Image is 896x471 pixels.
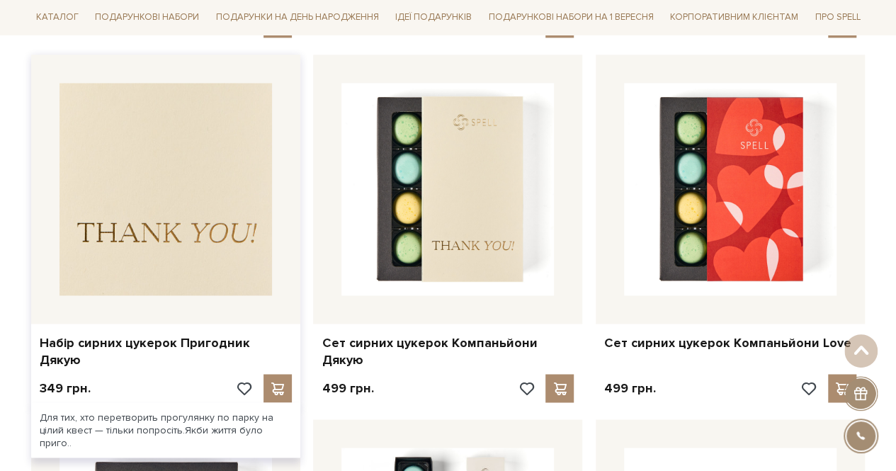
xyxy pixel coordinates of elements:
[604,380,656,396] p: 499 грн.
[664,6,804,30] a: Корпоративним клієнтам
[31,402,300,458] div: Для тих, хто перетворить прогулянку по парку на цілий квест — тільки попросіть.Якби життя було пр...
[390,7,477,29] a: Ідеї подарунків
[210,7,385,29] a: Подарунки на День народження
[604,335,856,351] a: Сет сирних цукерок Компаньйони Love
[40,335,292,368] a: Набір сирних цукерок Пригодник Дякую
[322,380,373,396] p: 499 грн.
[322,335,574,368] a: Сет сирних цукерок Компаньйони Дякую
[40,380,91,396] p: 349 грн.
[30,7,84,29] a: Каталог
[59,83,272,295] img: Набір сирних цукерок Пригодник Дякую
[810,7,866,29] a: Про Spell
[483,6,659,30] a: Подарункові набори на 1 Вересня
[89,7,205,29] a: Подарункові набори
